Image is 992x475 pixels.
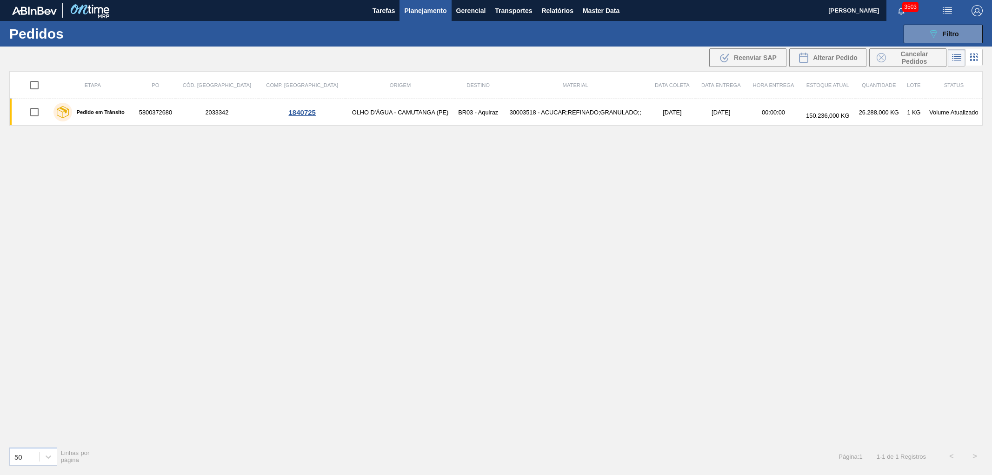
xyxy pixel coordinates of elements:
div: Cancelar Pedidos em Massa [869,48,946,67]
span: Relatórios [541,5,573,16]
span: Cancelar Pedidos [890,50,939,65]
span: Status [944,82,964,88]
td: [DATE] [649,99,695,126]
a: Pedido em Trânsito58003726802033342OLHO D'ÁGUA - CAMUTANGA (PE)BR03 - Aquiraz30003518 - ACUCAR;RE... [10,99,983,126]
span: Destino [466,82,490,88]
button: Notificações [886,4,916,17]
span: Estoque atual [806,82,849,88]
span: Data entrega [701,82,741,88]
label: Pedido em Trânsito [72,109,125,115]
td: OLHO D'ÁGUA - CAMUTANGA (PE) [346,99,454,126]
span: Transportes [495,5,532,16]
span: Linhas por página [61,449,90,463]
td: 00:00:00 [747,99,800,126]
td: 5800372680 [136,99,175,126]
span: Hora Entrega [753,82,794,88]
img: TNhmsLtSVTkK8tSr43FrP2fwEKptu5GPRR3wAAAABJRU5ErkJggg== [12,7,57,15]
span: Quantidade [862,82,896,88]
td: BR03 - Aquiraz [455,99,502,126]
span: Reenviar SAP [734,54,777,61]
td: Volume Atualizado [925,99,983,126]
div: 50 [14,453,22,461]
span: Lote [907,82,920,88]
div: Visão em Lista [948,49,965,67]
span: Filtro [943,30,959,38]
td: 30003518 - ACUCAR;REFINADO;GRANULADO;; [502,99,649,126]
span: Master Data [583,5,619,16]
span: 1 - 1 de 1 Registros [877,453,926,460]
div: Alterar Pedido [789,48,866,67]
div: Reenviar SAP [709,48,786,67]
img: Logout [972,5,983,16]
button: Filtro [904,25,983,43]
span: Cód. [GEOGRAPHIC_DATA] [183,82,252,88]
td: 1 KG [902,99,925,126]
span: Página : 1 [839,453,862,460]
td: 26.288,000 KG [855,99,902,126]
span: Comp. [GEOGRAPHIC_DATA] [266,82,338,88]
span: 150.236,000 KG [806,112,849,119]
div: 1840725 [260,108,344,116]
span: Tarefas [373,5,395,16]
button: Cancelar Pedidos [869,48,946,67]
button: < [940,445,963,468]
span: PO [152,82,159,88]
td: [DATE] [695,99,746,126]
span: Gerencial [456,5,486,16]
span: Etapa [85,82,101,88]
td: 2033342 [175,99,259,126]
div: Visão em Cards [965,49,983,67]
img: userActions [942,5,953,16]
button: > [963,445,986,468]
span: Data coleta [655,82,690,88]
span: Alterar Pedido [813,54,858,61]
span: Material [563,82,588,88]
span: Origem [390,82,411,88]
h1: Pedidos [9,28,151,39]
span: 3503 [902,2,919,12]
span: Planejamento [404,5,446,16]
